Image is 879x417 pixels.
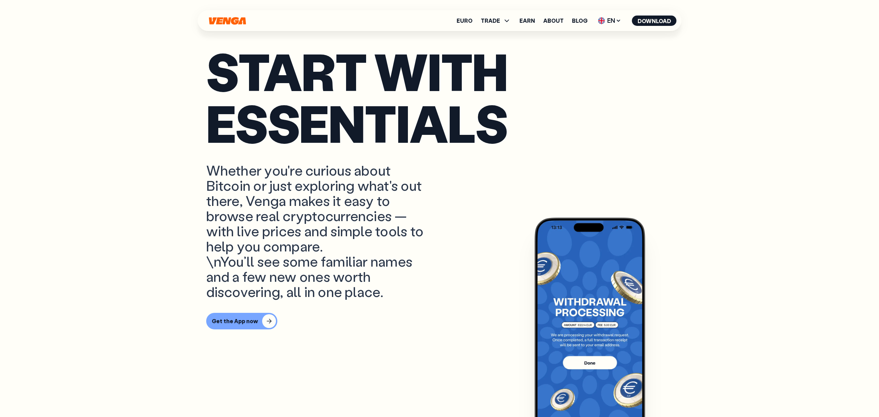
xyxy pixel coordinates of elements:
a: Earn [519,18,535,23]
p: START WITH ESSENTIALS [206,45,673,149]
a: Blog [572,18,587,23]
img: flag-uk [598,17,605,24]
a: About [543,18,564,23]
span: TRADE [481,18,500,23]
span: TRADE [481,17,511,25]
svg: Home [208,17,247,25]
button: Get the App now [206,313,277,329]
a: Euro [457,18,472,23]
button: Download [632,16,677,26]
div: Get the App now [212,318,258,325]
p: Whether you're curious about Bitcoin or just exploring what's out there, Venga makes it easy to b... [206,162,424,299]
a: Get the App now [206,313,673,329]
span: EN [596,15,624,26]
